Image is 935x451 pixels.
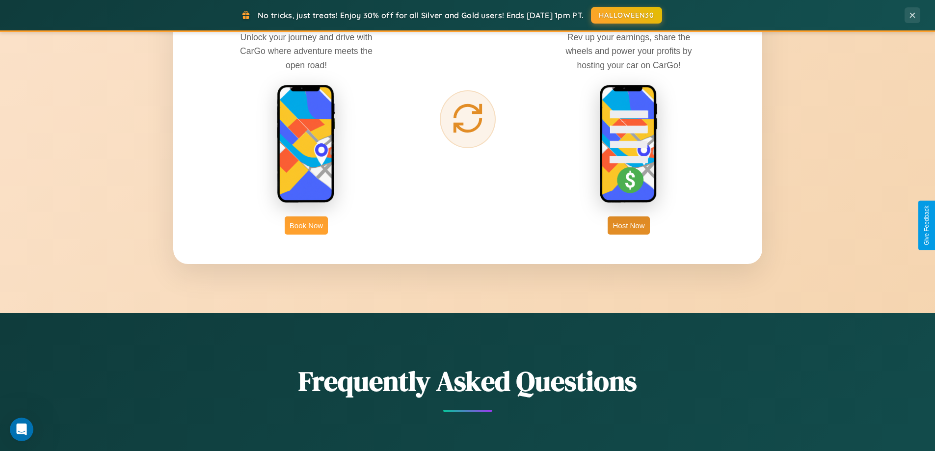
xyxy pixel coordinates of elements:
button: Host Now [608,216,649,235]
p: Unlock your journey and drive with CarGo where adventure meets the open road! [233,30,380,72]
img: rent phone [277,84,336,204]
div: Give Feedback [923,206,930,245]
span: No tricks, just treats! Enjoy 30% off for all Silver and Gold users! Ends [DATE] 1pm PT. [258,10,584,20]
button: HALLOWEEN30 [591,7,662,24]
img: host phone [599,84,658,204]
p: Rev up your earnings, share the wheels and power your profits by hosting your car on CarGo! [555,30,702,72]
button: Book Now [285,216,328,235]
iframe: Intercom live chat [10,418,33,441]
h2: Frequently Asked Questions [173,362,762,400]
